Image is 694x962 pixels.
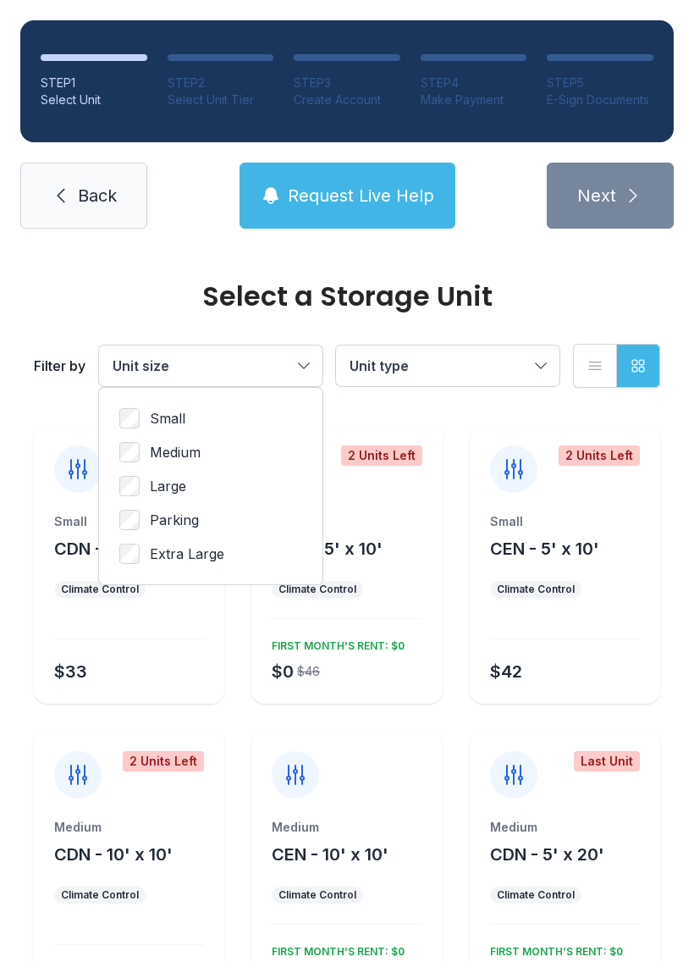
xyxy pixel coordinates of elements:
div: Climate Control [278,888,356,902]
span: Request Live Help [288,184,434,207]
span: Unit size [113,357,169,374]
button: CDN - 5' x 20' [490,843,604,866]
input: Medium [119,442,140,462]
div: Climate Control [61,888,139,902]
div: Select Unit Tier [168,91,274,108]
span: CDN - 5' x 5' [54,539,157,559]
span: CEN - 10' x 10' [272,844,388,865]
span: Parking [150,510,199,530]
button: Unit type [336,346,559,386]
span: CEN - 5' x 10' [490,539,599,559]
div: STEP 1 [41,75,147,91]
div: FIRST MONTH’S RENT: $0 [265,938,405,959]
div: Climate Control [278,583,356,596]
button: CDN - 5' x 10' [272,537,383,561]
input: Small [119,408,140,428]
input: Extra Large [119,544,140,564]
div: Select a Storage Unit [34,283,660,310]
input: Large [119,476,140,496]
button: Unit size [99,346,322,386]
div: Filter by [34,356,85,376]
div: Climate Control [497,583,575,596]
span: Extra Large [150,544,224,564]
input: Parking [119,510,140,530]
div: Last Unit [574,751,640,771]
div: Climate Control [61,583,139,596]
span: Large [150,476,186,496]
div: Small [272,513,421,530]
span: CDN - 10' x 10' [54,844,173,865]
div: E-Sign Documents [547,91,653,108]
div: Medium [54,819,204,836]
div: $0 [272,660,294,683]
div: Make Payment [421,91,527,108]
span: Back [78,184,117,207]
div: Climate Control [497,888,575,902]
div: Select Unit [41,91,147,108]
div: STEP 4 [421,75,527,91]
div: Small [54,513,204,530]
div: 2 Units Left [341,445,422,466]
button: CDN - 5' x 5' [54,537,157,561]
span: Unit type [350,357,409,374]
button: CEN - 5' x 10' [490,537,599,561]
div: STEP 5 [547,75,653,91]
div: Create Account [294,91,400,108]
div: Medium [490,819,640,836]
div: $33 [54,660,87,683]
span: CDN - 5' x 10' [272,539,383,559]
div: FIRST MONTH’S RENT: $0 [483,938,623,959]
div: FIRST MONTH’S RENT: $0 [265,633,405,653]
div: 2 Units Left [123,751,204,771]
div: Medium [272,819,421,836]
span: Small [150,408,185,428]
div: STEP 2 [168,75,274,91]
div: $46 [297,663,320,680]
span: Next [577,184,616,207]
button: CEN - 10' x 10' [272,843,388,866]
button: CDN - 10' x 10' [54,843,173,866]
div: 2 Units Left [559,445,640,466]
div: Small [490,513,640,530]
span: CDN - 5' x 20' [490,844,604,865]
div: STEP 3 [294,75,400,91]
span: Medium [150,442,201,462]
div: $42 [490,660,522,683]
